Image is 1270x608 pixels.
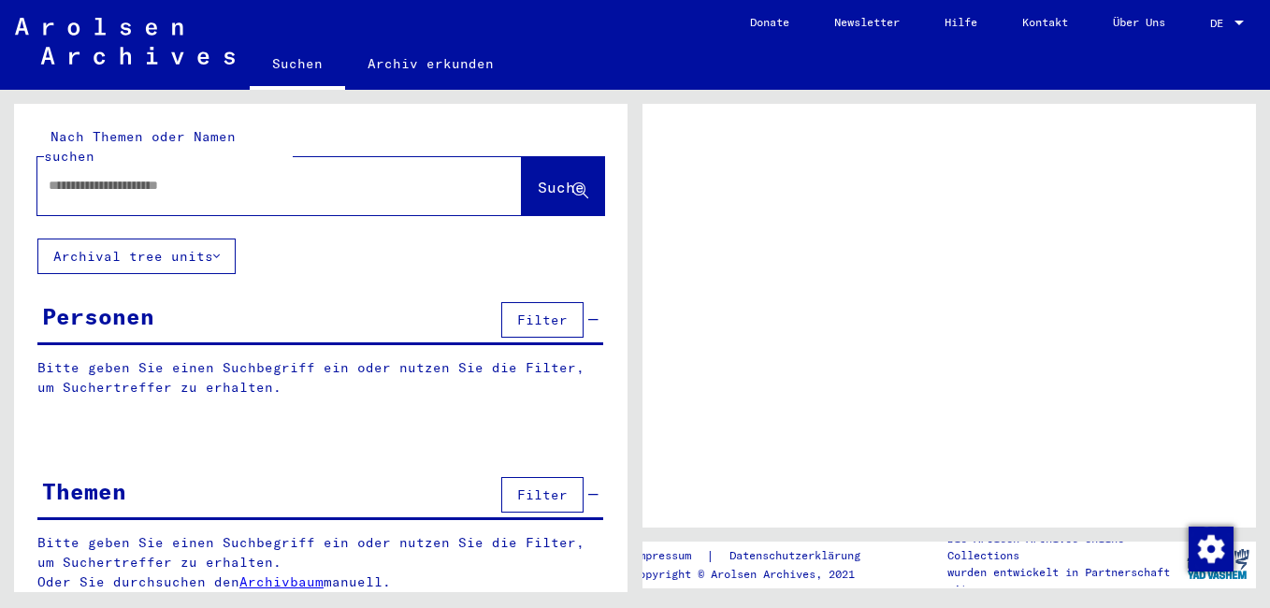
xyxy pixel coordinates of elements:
[44,128,236,165] mat-label: Nach Themen oder Namen suchen
[632,566,883,583] p: Copyright © Arolsen Archives, 2021
[947,564,1179,598] p: wurden entwickelt in Partnerschaft mit
[1183,541,1253,587] img: yv_logo.png
[517,486,568,503] span: Filter
[947,530,1179,564] p: Die Arolsen Archives Online-Collections
[37,239,236,274] button: Archival tree units
[714,546,883,566] a: Datenschutzerklärung
[42,474,126,508] div: Themen
[250,41,345,90] a: Suchen
[37,358,603,398] p: Bitte geben Sie einen Suchbegriff ein oder nutzen Sie die Filter, um Suchertreffer zu erhalten.
[632,546,706,566] a: Impressum
[15,18,235,65] img: Arolsen_neg.svg
[538,178,584,196] span: Suche
[1189,527,1234,572] img: Zustimmung ändern
[239,573,324,590] a: Archivbaum
[517,311,568,328] span: Filter
[501,302,584,338] button: Filter
[1210,17,1231,30] span: DE
[37,533,604,592] p: Bitte geben Sie einen Suchbegriff ein oder nutzen Sie die Filter, um Suchertreffer zu erhalten. O...
[42,299,154,333] div: Personen
[632,546,883,566] div: |
[345,41,516,86] a: Archiv erkunden
[1188,526,1233,571] div: Zustimmung ändern
[501,477,584,513] button: Filter
[522,157,604,215] button: Suche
